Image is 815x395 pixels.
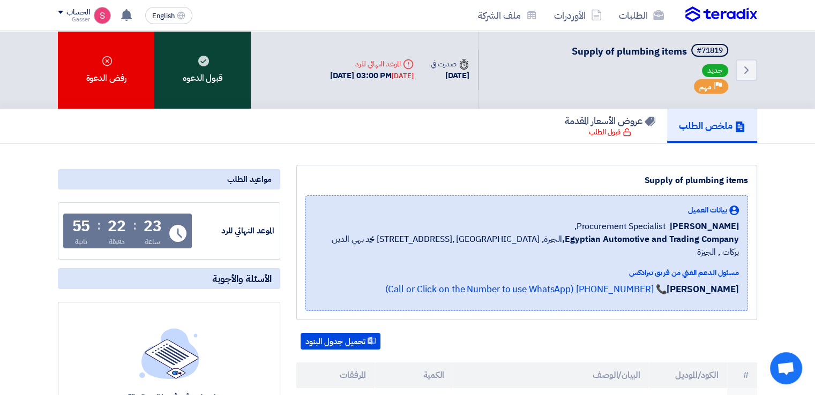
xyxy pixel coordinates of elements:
div: : [133,216,137,235]
div: قبول الدعوه [154,31,251,109]
div: رفض الدعوة [58,31,154,109]
img: empty_state_list.svg [139,328,199,378]
h5: عروض الأسعار المقدمة [565,115,655,127]
span: مهم [699,82,712,92]
th: # [727,362,757,388]
div: ثانية [75,236,87,247]
div: دقيقة [109,236,125,247]
div: ساعة [145,236,160,247]
div: الموعد النهائي للرد [194,225,274,237]
strong: [PERSON_NAME] [667,283,739,296]
span: الأسئلة والأجوبة [212,272,272,285]
div: Open chat [770,352,802,384]
span: بيانات العميل [688,204,727,216]
div: الحساب [66,8,89,17]
a: عروض الأسعار المقدمة قبول الطلب [553,109,667,143]
th: الكود/الموديل [649,362,727,388]
span: جديد [702,64,728,77]
span: الجيزة, [GEOGRAPHIC_DATA] ,[STREET_ADDRESS] محمد بهي الدين بركات , الجيزة [315,233,739,259]
div: Gasser [58,17,89,22]
button: English [145,7,192,24]
div: مسئول الدعم الفني من فريق تيرادكس [315,267,739,278]
div: 22 [108,219,126,234]
a: 📞 [PHONE_NUMBER] (Call or Click on the Number to use WhatsApp) [385,283,667,296]
a: الأوردرات [545,3,610,28]
div: مواعيد الطلب [58,169,280,189]
div: 23 [144,219,162,234]
b: Egyptian Automotive and Trading Company, [562,233,739,246]
div: [DATE] [392,71,413,81]
th: البيان/الوصف [453,362,648,388]
img: unnamed_1748516558010.png [94,7,111,24]
div: Supply of plumbing items [305,174,748,187]
div: [DATE] [431,70,469,82]
th: المرفقات [296,362,375,388]
div: الموعد النهائي للرد [330,58,414,70]
h5: ملخص الطلب [679,119,745,132]
th: الكمية [375,362,453,388]
div: [DATE] 03:00 PM [330,70,414,82]
div: : [97,216,101,235]
a: ملخص الطلب [667,109,757,143]
span: Supply of plumbing items [572,44,687,58]
a: الطلبات [610,3,672,28]
div: صدرت في [431,58,469,70]
span: [PERSON_NAME] [670,220,739,233]
div: #71819 [697,47,723,55]
a: ملف الشركة [469,3,545,28]
h5: Supply of plumbing items [572,44,730,59]
img: Teradix logo [685,6,757,22]
button: تحميل جدول البنود [301,333,380,350]
div: 55 [72,219,91,234]
div: قبول الطلب [589,127,631,138]
span: Procurement Specialist, [574,220,666,233]
span: English [152,12,175,20]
